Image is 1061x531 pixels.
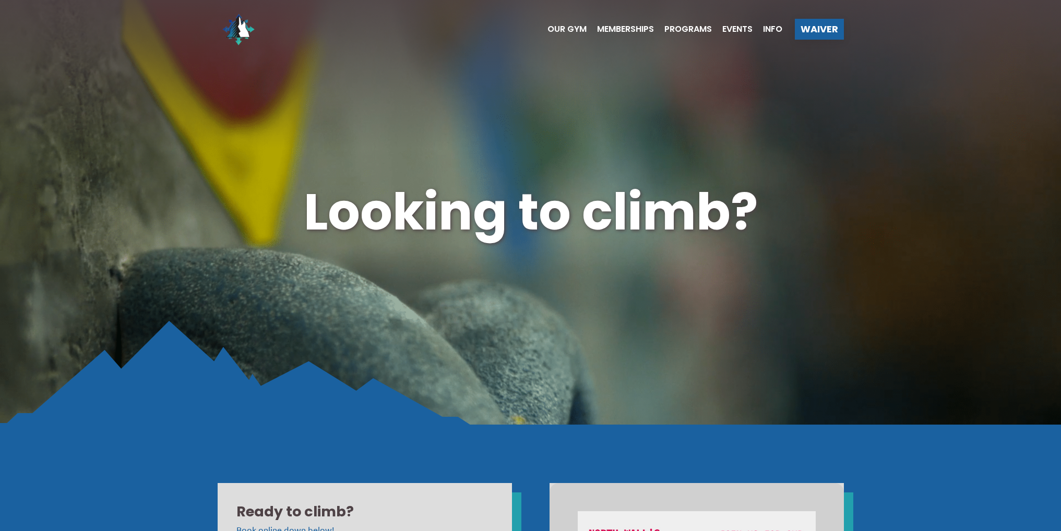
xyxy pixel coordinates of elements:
[547,25,587,33] span: Our Gym
[722,25,753,33] span: Events
[654,25,712,33] a: Programs
[597,25,654,33] span: Memberships
[236,502,493,522] h2: Ready to climb?
[795,19,844,40] a: Waiver
[537,25,587,33] a: Our Gym
[753,25,782,33] a: Info
[587,25,654,33] a: Memberships
[801,25,838,34] span: Waiver
[712,25,753,33] a: Events
[218,177,844,248] h1: Looking to climb?
[664,25,712,33] span: Programs
[218,8,259,50] img: North Wall Logo
[763,25,782,33] span: Info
